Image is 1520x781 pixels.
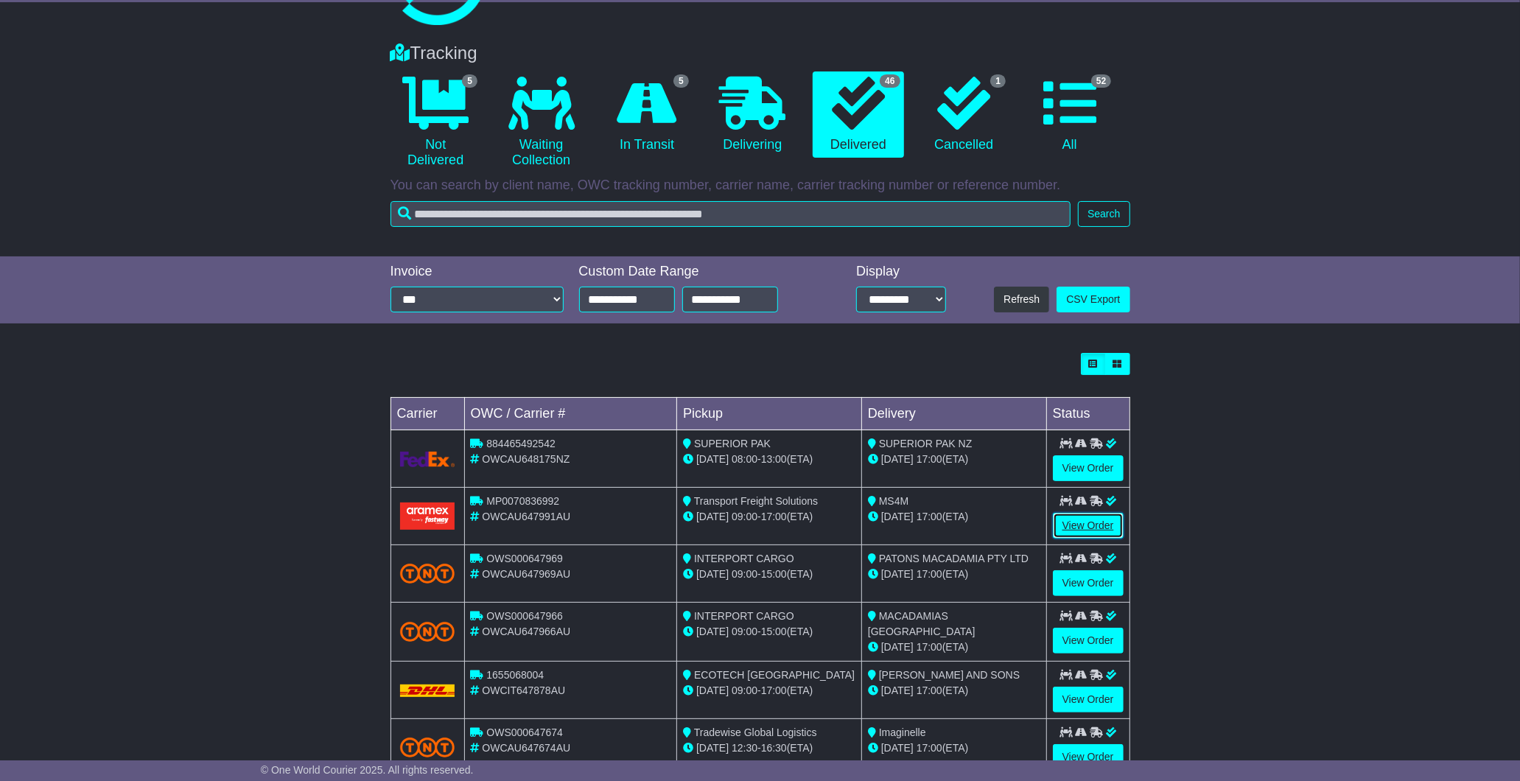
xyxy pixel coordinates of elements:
span: OWCAU647969AU [482,568,570,580]
span: 1 [990,74,1006,88]
span: 09:00 [732,511,757,522]
span: OWCAU648175NZ [482,453,570,465]
span: 17:00 [917,641,942,653]
td: Status [1046,398,1130,430]
span: [DATE] [696,626,729,637]
span: 12:30 [732,742,757,754]
span: 17:00 [917,742,942,754]
a: Delivering [707,71,798,158]
span: [DATE] [696,453,729,465]
a: View Order [1053,687,1124,712]
div: (ETA) [868,452,1040,467]
div: (ETA) [868,640,1040,655]
span: 09:00 [732,626,757,637]
img: DHL.png [400,684,455,696]
span: 16:30 [761,742,787,754]
span: SUPERIOR PAK [694,438,771,449]
span: INTERPORT CARGO [694,610,794,622]
span: [DATE] [696,684,729,696]
div: Display [856,264,946,280]
div: (ETA) [868,740,1040,756]
span: [DATE] [696,742,729,754]
span: OWCAU647991AU [482,511,570,522]
span: [DATE] [696,568,729,580]
img: TNT_Domestic.png [400,564,455,584]
div: - (ETA) [683,624,855,640]
span: Transport Freight Solutions [694,495,818,507]
span: MP0070836992 [486,495,559,507]
span: SUPERIOR PAK NZ [879,438,973,449]
span: MS4M [879,495,908,507]
span: 08:00 [732,453,757,465]
span: OWCAU647674AU [482,742,570,754]
div: - (ETA) [683,509,855,525]
span: ECOTECH [GEOGRAPHIC_DATA] [694,669,855,681]
span: Imaginelle [879,726,926,738]
div: - (ETA) [683,567,855,582]
td: OWC / Carrier # [464,398,677,430]
a: View Order [1053,513,1124,539]
span: 17:00 [917,684,942,696]
a: 5 In Transit [601,71,692,158]
button: Search [1078,201,1130,227]
div: Tracking [383,43,1138,64]
span: PATONS MACADAMIA PTY LTD [879,553,1029,564]
span: 09:00 [732,684,757,696]
img: TNT_Domestic.png [400,738,455,757]
span: 1655068004 [486,669,544,681]
a: 5 Not Delivered [390,71,481,174]
span: [DATE] [881,742,914,754]
span: OWS000647674 [486,726,563,738]
span: 5 [673,74,689,88]
span: [DATE] [696,511,729,522]
span: 09:00 [732,568,757,580]
span: 17:00 [917,453,942,465]
span: 5 [462,74,477,88]
span: INTERPORT CARGO [694,553,794,564]
div: - (ETA) [683,452,855,467]
button: Refresh [994,287,1049,312]
a: Waiting Collection [496,71,586,174]
span: OWCAU647966AU [482,626,570,637]
img: GetCarrierServiceLogo [400,452,455,467]
div: (ETA) [868,567,1040,582]
div: (ETA) [868,683,1040,698]
span: 15:00 [761,568,787,580]
div: Invoice [390,264,564,280]
span: 17:00 [761,684,787,696]
div: Custom Date Range [579,264,816,280]
a: 46 Delivered [813,71,903,158]
span: OWS000647969 [486,553,563,564]
td: Pickup [677,398,862,430]
span: [DATE] [881,453,914,465]
span: [DATE] [881,511,914,522]
span: 17:00 [761,511,787,522]
span: 46 [880,74,900,88]
a: View Order [1053,455,1124,481]
a: 1 Cancelled [919,71,1009,158]
a: View Order [1053,628,1124,654]
span: [DATE] [881,684,914,696]
a: CSV Export [1057,287,1130,312]
img: TNT_Domestic.png [400,622,455,642]
a: 52 All [1024,71,1115,158]
td: Carrier [390,398,464,430]
span: 13:00 [761,453,787,465]
p: You can search by client name, OWC tracking number, carrier name, carrier tracking number or refe... [390,178,1130,194]
span: MACADAMIAS [GEOGRAPHIC_DATA] [868,610,976,637]
span: 17:00 [917,568,942,580]
span: Tradewise Global Logistics [694,726,817,738]
td: Delivery [861,398,1046,430]
span: [DATE] [881,641,914,653]
span: OWS000647966 [486,610,563,622]
a: View Order [1053,570,1124,596]
div: (ETA) [868,509,1040,525]
span: © One World Courier 2025. All rights reserved. [261,764,474,776]
span: 884465492542 [486,438,555,449]
span: 17:00 [917,511,942,522]
img: Aramex.png [400,502,455,530]
a: View Order [1053,744,1124,770]
span: 15:00 [761,626,787,637]
div: - (ETA) [683,740,855,756]
span: OWCIT647878AU [482,684,565,696]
